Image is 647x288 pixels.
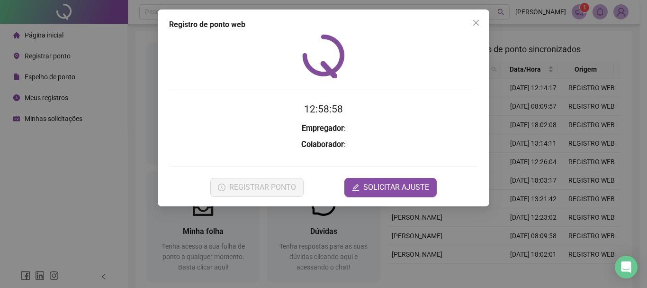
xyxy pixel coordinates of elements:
div: Registro de ponto web [169,19,478,30]
h3: : [169,139,478,151]
h3: : [169,122,478,135]
img: QRPoint [302,34,345,78]
span: close [472,19,480,27]
button: editSOLICITAR AJUSTE [344,178,437,197]
strong: Empregador [302,124,344,133]
time: 12:58:58 [304,103,343,115]
strong: Colaborador [301,140,344,149]
button: Close [468,15,484,30]
span: edit [352,184,359,191]
button: REGISTRAR PONTO [210,178,304,197]
span: SOLICITAR AJUSTE [363,182,429,193]
div: Open Intercom Messenger [615,256,638,279]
